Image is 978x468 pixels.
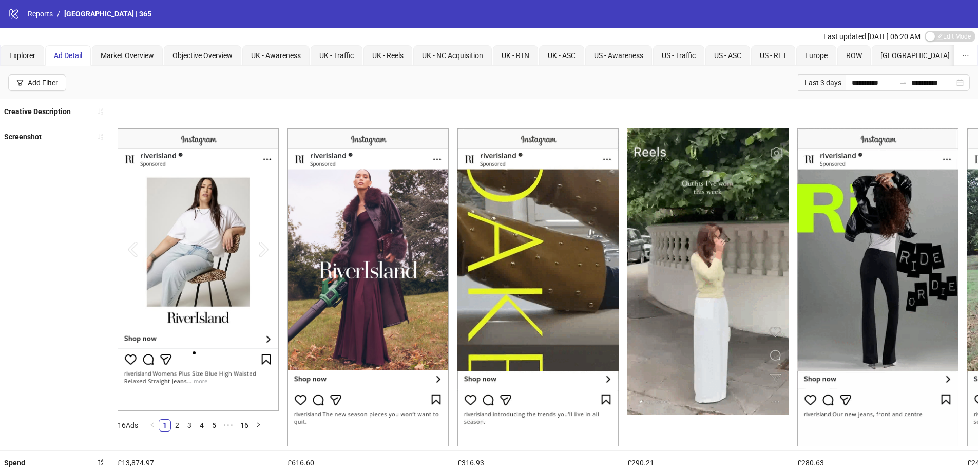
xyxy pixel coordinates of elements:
[220,419,237,432] span: •••
[184,420,195,431] a: 3
[662,51,696,60] span: US - Traffic
[457,128,619,445] img: Screenshot 120230424610230599
[4,107,71,116] b: Creative Description
[8,74,66,91] button: Add Filter
[319,51,354,60] span: UK - Traffic
[899,79,907,87] span: to
[805,51,828,60] span: Europe
[287,128,449,445] img: Screenshot 120230472181950599
[64,10,151,18] span: [GEOGRAPHIC_DATA] | 365
[118,128,279,411] img: Screenshot 23845889211740598
[4,133,42,141] b: Screenshot
[502,51,529,60] span: UK - RTN
[196,420,207,431] a: 4
[4,459,25,467] b: Spend
[237,420,252,431] a: 16
[118,421,138,429] span: 16 Ads
[146,419,159,432] li: Previous Page
[760,51,787,60] span: US - RET
[101,51,154,60] span: Market Overview
[251,51,301,60] span: UK - Awareness
[159,419,171,432] li: 1
[548,51,576,60] span: UK - ASC
[220,419,237,432] li: Next 5 Pages
[149,422,156,428] span: left
[9,51,35,60] span: Explorer
[714,51,741,60] span: US - ASC
[97,108,104,115] span: sort-ascending
[183,419,196,432] li: 3
[823,32,921,41] span: Last updated [DATE] 06:20 AM
[196,419,208,432] li: 4
[627,128,789,415] img: Screenshot 120229443756690599
[372,51,404,60] span: UK - Reels
[962,52,969,59] span: ellipsis
[797,128,958,445] img: Screenshot 120230029118790599
[97,459,104,466] span: sort-descending
[16,79,24,86] span: filter
[172,51,233,60] span: Objective Overview
[255,422,261,428] span: right
[57,8,60,20] li: /
[159,420,170,431] a: 1
[171,420,183,431] a: 2
[28,79,58,87] div: Add Filter
[422,51,483,60] span: UK - NC Acquisition
[954,45,977,66] button: ellipsis
[54,51,82,60] span: Ad Detail
[880,51,950,60] span: [GEOGRAPHIC_DATA]
[594,51,643,60] span: US - Awareness
[146,419,159,432] button: left
[26,8,55,20] a: Reports
[208,420,220,431] a: 5
[252,419,264,432] button: right
[846,51,862,60] span: ROW
[899,79,907,87] span: swap-right
[798,74,846,91] div: Last 3 days
[252,419,264,432] li: Next Page
[97,133,104,140] span: sort-ascending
